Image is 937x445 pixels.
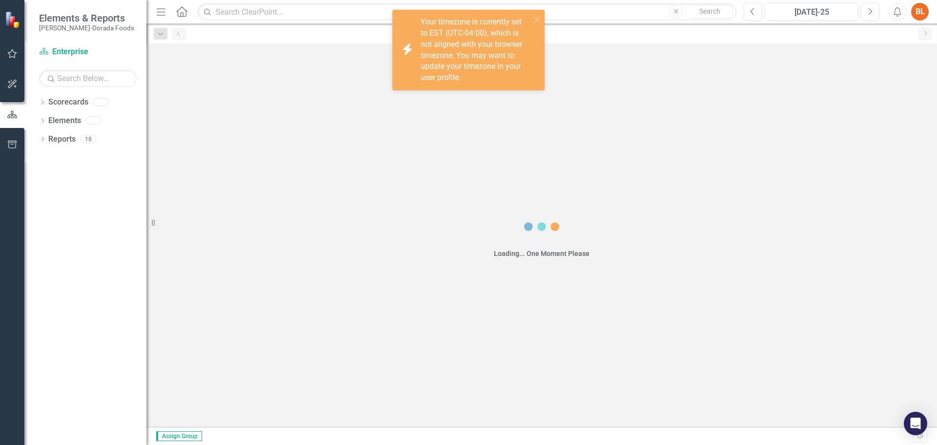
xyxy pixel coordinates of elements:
[494,249,590,258] div: Loading... One Moment Please
[5,11,22,28] img: ClearPoint Strategy
[534,14,541,25] button: close
[81,135,96,143] div: 18
[39,12,134,24] span: Elements & Reports
[765,3,858,21] button: [DATE]-25
[48,134,76,145] a: Reports
[768,6,855,18] div: [DATE]-25
[39,70,137,87] input: Search Below...
[48,97,88,108] a: Scorecards
[904,412,927,435] div: Open Intercom Messenger
[421,17,531,84] div: Your timezone is currently set to EST (UTC-04:00), which is not aligned with your browser timezon...
[39,24,134,32] small: [PERSON_NAME]-Dorada Foods
[911,3,929,21] button: BL
[39,46,137,58] a: Enterprise
[685,5,734,19] button: Search
[699,7,720,15] span: Search
[156,431,202,441] span: Assign Group
[198,3,736,21] input: Search ClearPoint...
[48,115,81,127] a: Elements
